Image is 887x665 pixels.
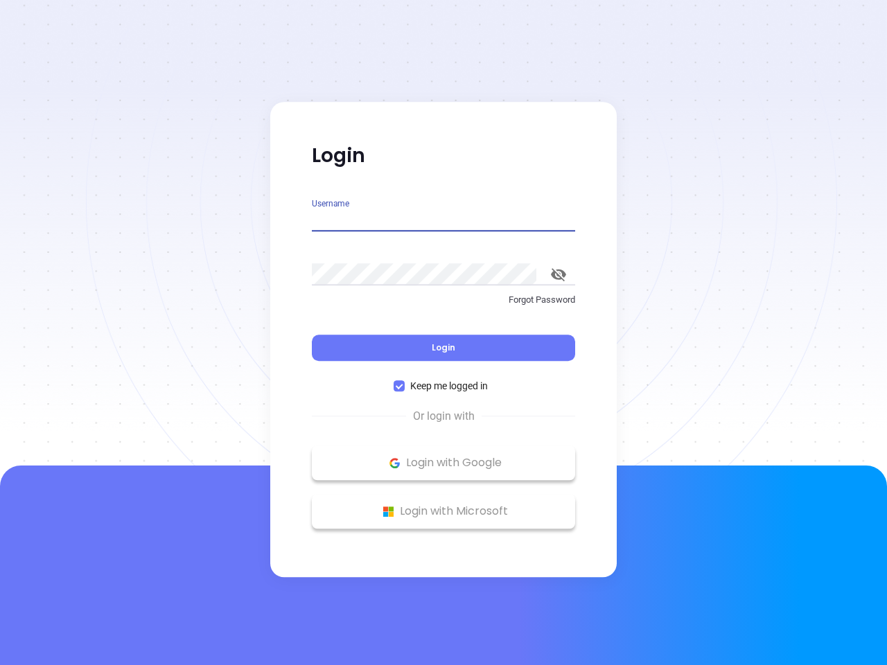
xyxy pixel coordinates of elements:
[432,342,455,353] span: Login
[312,199,349,208] label: Username
[380,503,397,520] img: Microsoft Logo
[312,494,575,529] button: Microsoft Logo Login with Microsoft
[319,452,568,473] p: Login with Google
[312,293,575,307] p: Forgot Password
[386,454,403,472] img: Google Logo
[312,143,575,168] p: Login
[542,258,575,291] button: toggle password visibility
[405,378,493,393] span: Keep me logged in
[312,445,575,480] button: Google Logo Login with Google
[406,408,482,425] span: Or login with
[312,293,575,318] a: Forgot Password
[319,501,568,522] p: Login with Microsoft
[312,335,575,361] button: Login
